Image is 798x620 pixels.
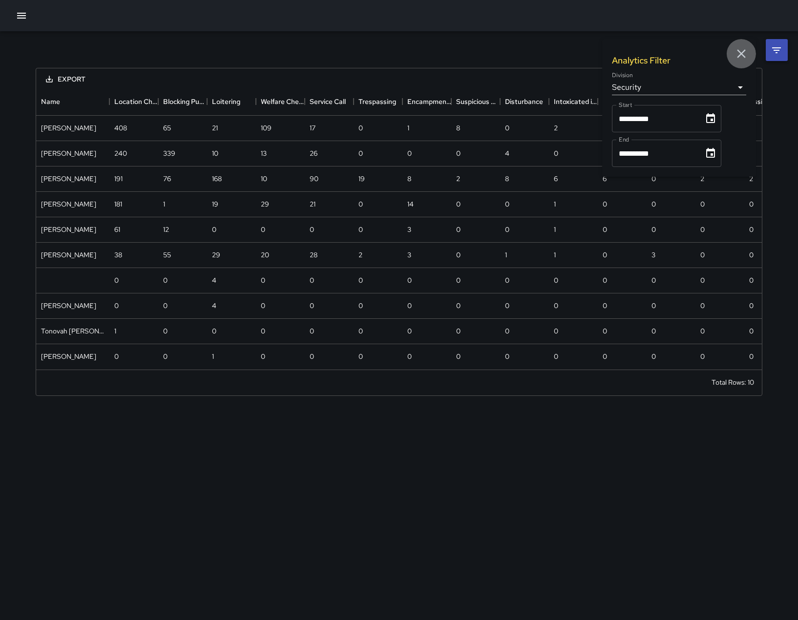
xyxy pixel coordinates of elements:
div: 0 [700,225,705,234]
div: 2 [554,123,558,133]
div: 3 [407,225,411,234]
div: 0 [603,250,607,260]
button: Choose date, selected date is Aug 31, 2025 [701,144,720,163]
div: 0 [749,275,754,285]
div: 0 [554,351,558,361]
div: Tonovah Hillman [41,326,105,336]
div: 1 [505,250,507,260]
div: 0 [407,148,412,158]
div: Service Call [310,88,346,115]
div: 0 [456,225,461,234]
div: Name [36,88,109,115]
div: 3 [651,250,655,260]
div: Name [41,88,60,115]
div: 0 [310,225,314,234]
div: Security [612,80,746,95]
div: 0 [554,148,558,158]
div: 13 [261,148,267,158]
div: 10 [261,174,267,184]
div: 12 [163,225,169,234]
div: 0 [505,326,509,336]
button: Export [38,70,93,88]
div: 0 [358,123,363,133]
div: 2 [749,174,753,184]
div: Daijah Penn [41,351,96,361]
div: 0 [456,301,461,310]
div: Disturbance [505,88,543,115]
div: 1 [407,123,409,133]
div: Loitering [207,88,256,115]
div: 0 [700,351,705,361]
div: 0 [358,225,363,234]
div: 0 [261,225,265,234]
div: 0 [456,148,461,158]
div: 0 [603,199,607,209]
div: Trespassing [354,88,402,115]
div: 0 [749,199,754,209]
div: 2 [456,174,460,184]
div: 339 [163,148,175,158]
div: 0 [212,326,216,336]
div: 26 [310,148,317,158]
div: 109 [261,123,272,133]
div: 2 [358,250,362,260]
div: 0 [407,275,412,285]
div: 20 [261,250,269,260]
div: 408 [114,123,127,133]
div: 0 [261,301,265,310]
div: 0 [358,148,363,158]
div: 90 [310,174,318,184]
div: 6 [603,174,607,184]
div: 61 [114,225,120,234]
div: Erin Kametani [41,250,96,260]
div: 0 [114,351,119,361]
div: 0 [700,326,705,336]
div: 8 [407,174,411,184]
div: Keith Bass [41,225,96,234]
div: 0 [651,225,656,234]
div: 55 [163,250,171,260]
div: 0 [261,351,265,361]
div: Blocking Public Sidewalk [158,88,207,115]
div: 29 [261,199,269,209]
div: 1 [554,250,556,260]
div: 0 [456,275,461,285]
div: Loitering [212,88,240,115]
div: 0 [651,351,656,361]
div: 0 [163,275,168,285]
div: 168 [212,174,222,184]
div: Location Check [114,88,158,115]
div: Welfare Check [261,88,305,115]
div: 21 [310,199,315,209]
div: 0 [407,351,412,361]
div: 4 [212,275,216,285]
div: 0 [700,250,705,260]
div: 0 [358,326,363,336]
div: 0 [310,351,314,361]
div: 1 [554,225,556,234]
div: 0 [749,351,754,361]
div: 0 [749,250,754,260]
div: 0 [505,199,509,209]
div: 19 [358,174,365,184]
button: Choose date, selected date is Aug 1, 2025 [701,109,720,128]
div: 0 [456,326,461,336]
div: 0 [407,326,412,336]
div: Disturbance [500,88,549,115]
div: 0 [651,275,656,285]
div: 1 [114,326,116,336]
div: 14 [407,199,414,209]
div: Location Check [109,88,158,115]
div: 19 [212,199,218,209]
div: Intoxicated in Public [549,88,598,115]
div: 0 [749,301,754,310]
div: 0 [505,351,509,361]
div: 4 [505,148,509,158]
div: 0 [700,275,705,285]
div: 0 [407,301,412,310]
div: 0 [163,351,168,361]
div: 0 [651,174,656,184]
div: 0 [358,199,363,209]
div: 0 [554,301,558,310]
div: 0 [310,275,314,285]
